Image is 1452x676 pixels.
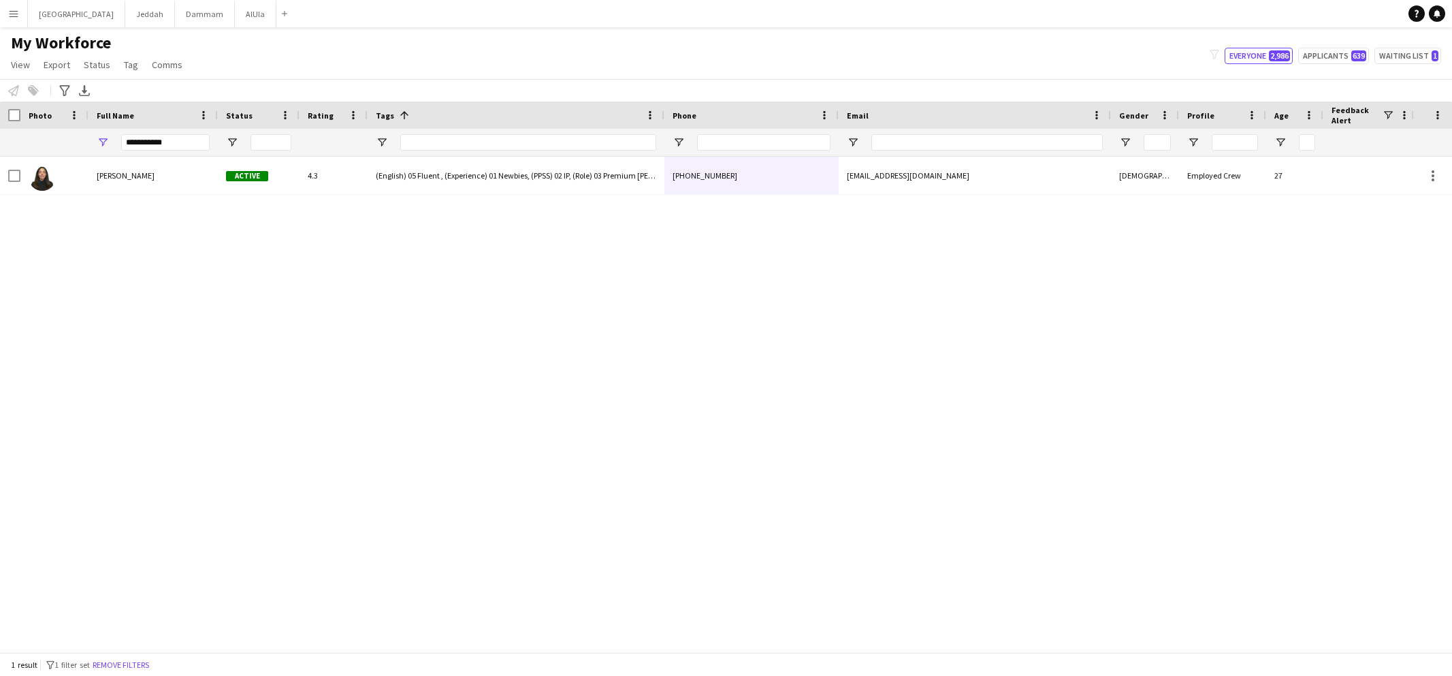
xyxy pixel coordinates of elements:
[78,56,116,74] a: Status
[1187,136,1199,149] button: Open Filter Menu
[376,110,394,121] span: Tags
[1187,110,1214,121] span: Profile
[1119,136,1131,149] button: Open Filter Menu
[664,157,839,194] div: [PHONE_NUMBER]
[152,59,182,71] span: Comms
[146,56,188,74] a: Comms
[1374,48,1441,64] button: Waiting list1
[697,134,830,151] input: Phone Filter Input
[76,82,93,99] app-action-btn: Export XLSX
[54,660,90,670] span: 1 filter set
[11,33,111,53] span: My Workforce
[673,136,685,149] button: Open Filter Menu
[97,170,155,181] span: [PERSON_NAME]
[376,136,388,149] button: Open Filter Menu
[1179,157,1266,194] div: Employed Crew
[1298,48,1369,64] button: Applicants639
[368,157,664,194] div: (English) 05 Fluent , (Experience) 01 Newbies, (PPSS) 02 IP, (Role) 03 Premium [PERSON_NAME]
[175,1,235,27] button: Dammam
[1119,110,1148,121] span: Gender
[251,134,291,151] input: Status Filter Input
[121,134,210,151] input: Full Name Filter Input
[29,164,56,191] img: Siren Nahdi
[118,56,144,74] a: Tag
[38,56,76,74] a: Export
[1274,136,1287,149] button: Open Filter Menu
[1274,110,1289,121] span: Age
[5,56,35,74] a: View
[44,59,70,71] span: Export
[226,171,268,181] span: Active
[125,1,175,27] button: Jeddah
[1432,50,1438,61] span: 1
[308,110,334,121] span: Rating
[1351,50,1366,61] span: 639
[400,134,656,151] input: Tags Filter Input
[226,110,253,121] span: Status
[11,59,30,71] span: View
[226,136,238,149] button: Open Filter Menu
[1266,157,1323,194] div: 27
[1225,48,1293,64] button: Everyone2,986
[847,110,869,121] span: Email
[1111,157,1179,194] div: [DEMOGRAPHIC_DATA]
[97,110,134,121] span: Full Name
[1269,50,1290,61] span: 2,986
[1144,134,1171,151] input: Gender Filter Input
[29,110,52,121] span: Photo
[235,1,276,27] button: AlUla
[124,59,138,71] span: Tag
[57,82,73,99] app-action-btn: Advanced filters
[839,157,1111,194] div: [EMAIL_ADDRESS][DOMAIN_NAME]
[300,157,368,194] div: 4.3
[84,59,110,71] span: Status
[847,136,859,149] button: Open Filter Menu
[28,1,125,27] button: [GEOGRAPHIC_DATA]
[1332,105,1382,125] span: Feedback Alert
[673,110,696,121] span: Phone
[871,134,1103,151] input: Email Filter Input
[1212,134,1258,151] input: Profile Filter Input
[90,658,152,673] button: Remove filters
[97,136,109,149] button: Open Filter Menu
[1299,134,1315,151] input: Age Filter Input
